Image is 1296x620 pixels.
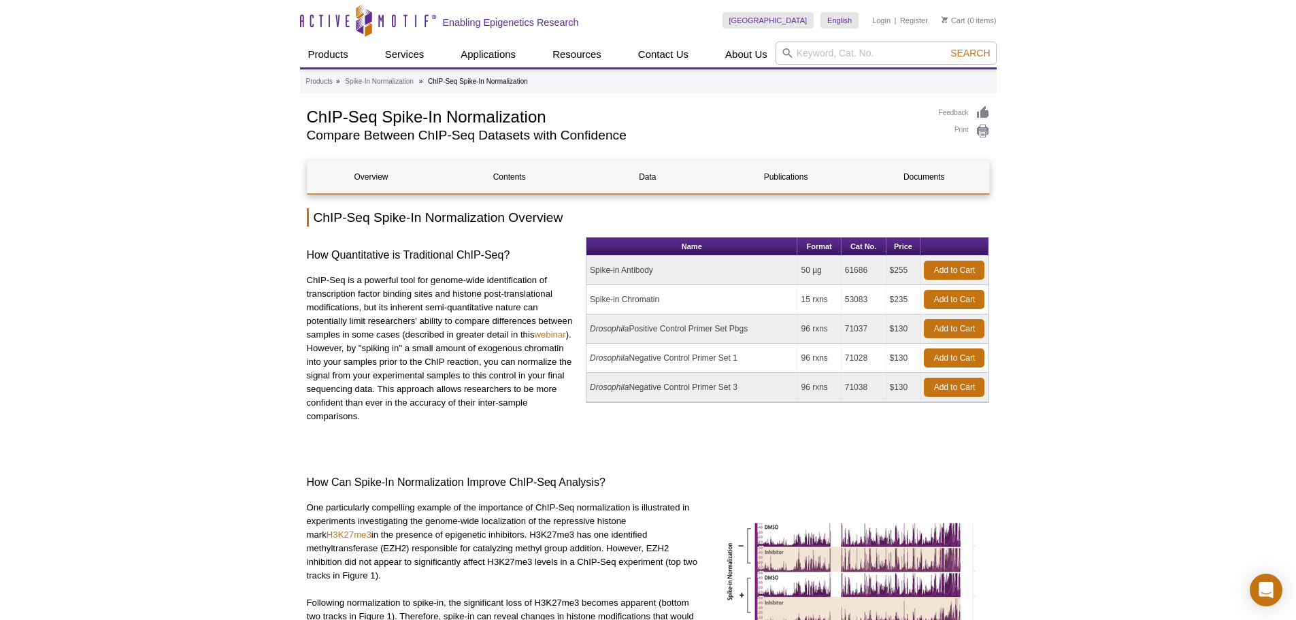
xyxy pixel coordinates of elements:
td: 61686 [842,256,886,285]
li: | [895,12,897,29]
td: Spike-in Chromatin [586,285,797,314]
td: 50 µg [797,256,841,285]
a: webinar [534,329,565,340]
td: $130 [886,314,921,344]
h3: How Can Spike-In Normalization Improve ChIP-Seq Analysis? [307,474,990,491]
td: $130 [886,373,921,402]
td: Positive Control Primer Set Pbgs [586,314,797,344]
li: ChIP-Seq Spike-In Normalization [428,78,528,85]
td: Negative Control Primer Set 3 [586,373,797,402]
td: Negative Control Primer Set 1 [586,344,797,373]
a: Documents [860,161,988,193]
td: 71038 [842,373,886,402]
a: English [820,12,859,29]
h1: ChIP-Seq Spike-In Normalization [307,105,925,126]
a: Overview [308,161,435,193]
td: 53083 [842,285,886,314]
p: One particularly compelling example of the importance of ChIP-Seq normalization is illustrated in... [307,501,699,583]
a: Applications [452,42,524,67]
div: Open Intercom Messenger [1250,574,1282,606]
td: 96 rxns [797,344,841,373]
i: Drosophila [590,353,629,363]
i: Drosophila [590,324,629,333]
td: 96 rxns [797,373,841,402]
td: 15 rxns [797,285,841,314]
th: Cat No. [842,238,886,256]
td: Spike-in Antibody [586,256,797,285]
a: Spike-In Normalization [345,76,414,88]
a: Add to Cart [924,378,984,397]
a: Print [939,124,990,139]
p: ChIP-Seq is a powerful tool for genome-wide identification of transcription factor binding sites ... [307,274,576,423]
a: Services [377,42,433,67]
i: Drosophila [590,382,629,392]
td: $235 [886,285,921,314]
img: Your Cart [942,16,948,23]
a: Contact Us [630,42,697,67]
a: Resources [544,42,610,67]
li: » [419,78,423,85]
a: Add to Cart [924,348,984,368]
a: Products [306,76,333,88]
a: Add to Cart [924,261,984,280]
span: Search [950,48,990,59]
th: Name [586,238,797,256]
a: Cart [942,16,965,25]
h3: How Quantitative is Traditional ChIP-Seq? [307,247,576,263]
th: Format [797,238,841,256]
td: $130 [886,344,921,373]
h2: ChIP-Seq Spike-In Normalization Overview [307,208,990,227]
a: [GEOGRAPHIC_DATA] [722,12,814,29]
td: 96 rxns [797,314,841,344]
a: About Us [717,42,776,67]
a: Login [872,16,891,25]
a: Add to Cart [924,290,984,309]
td: $255 [886,256,921,285]
a: Feedback [939,105,990,120]
button: Search [946,47,994,59]
a: Add to Cart [924,319,984,338]
a: Contents [446,161,574,193]
a: Products [300,42,356,67]
td: 71037 [842,314,886,344]
input: Keyword, Cat. No. [776,42,997,65]
a: Register [900,16,928,25]
a: Data [584,161,712,193]
th: Price [886,238,921,256]
h2: Enabling Epigenetics Research [443,16,579,29]
li: » [336,78,340,85]
td: 71028 [842,344,886,373]
li: (0 items) [942,12,997,29]
a: H3K27me3 [327,529,371,540]
a: Publications [722,161,850,193]
h2: Compare Between ChIP-Seq Datasets with Confidence [307,129,925,142]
